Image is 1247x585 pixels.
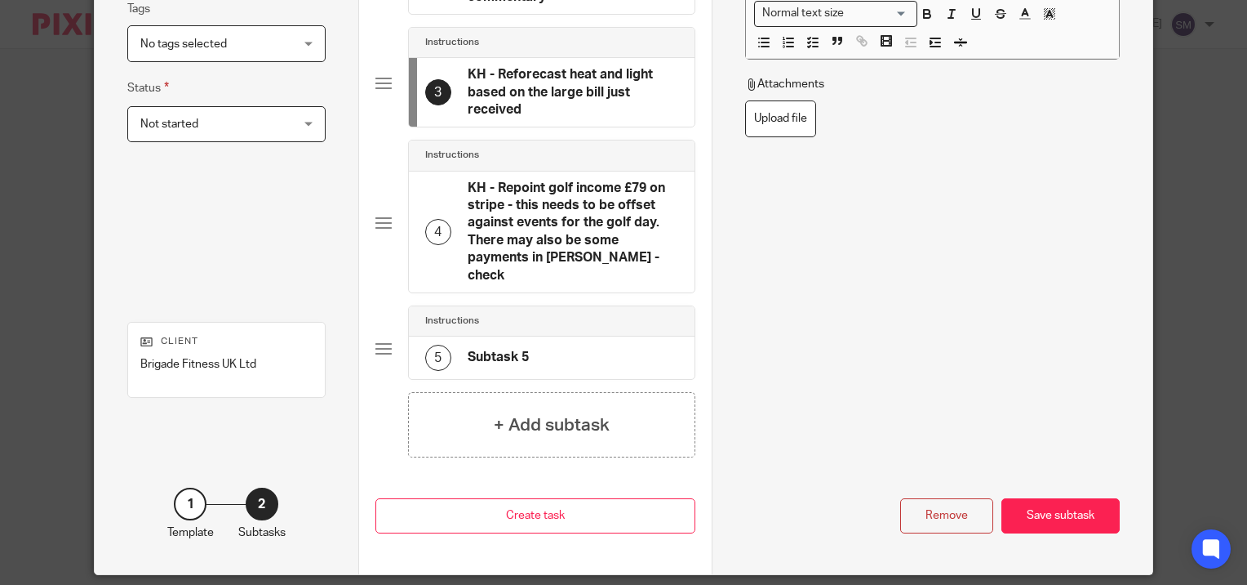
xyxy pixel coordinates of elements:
h4: Instructions [425,315,479,328]
h4: KH - Reforecast heat and light based on the large bill just received [468,66,678,118]
div: 1 [174,488,206,520]
h4: Subtask 5 [468,349,529,366]
h4: KH - Repoint golf income £79 on stripe - this needs to be offset against events for the golf day.... [468,180,678,285]
h4: Instructions [425,149,479,162]
div: 4 [425,219,451,245]
p: Brigade Fitness UK Ltd [140,356,313,373]
input: Search for option [849,5,908,22]
span: Normal text size [758,5,847,22]
label: Upload file [745,100,816,137]
h4: Instructions [425,36,479,49]
span: No tags selected [140,38,227,50]
label: Status [127,78,169,97]
p: Template [167,525,214,541]
p: Client [140,335,313,348]
div: 5 [425,345,451,371]
p: Subtasks [238,525,286,541]
h4: + Add subtask [494,413,610,438]
label: Tags [127,1,150,17]
button: Create task [375,498,695,534]
div: Search for option [754,1,917,26]
p: Attachments [745,76,824,92]
div: Save subtask [1001,498,1120,534]
span: Not started [140,118,198,130]
div: Remove [900,498,993,534]
div: 2 [246,488,278,520]
div: 3 [425,79,451,105]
